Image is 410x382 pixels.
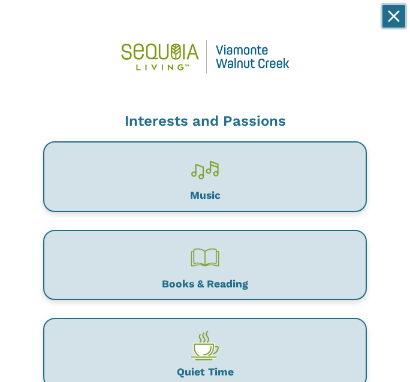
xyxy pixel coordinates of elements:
div: Quiet Time [177,367,234,378]
div: Books & Reading [162,279,248,290]
img: 7bf70a1c-fd26-438f-9489-48eedf3402a0.png [105,31,305,83]
img: ad781cdd-c8ab-4f04-9dd4-3d1d95a680c3.png [188,329,222,362]
img: 30642385-58f3-4bf5-9510-5ba55f74e5ac.png [188,152,222,186]
div: Interests and Passions [43,110,367,132]
div: Music [190,190,221,201]
img: ec00d2d1-edf0-4d78-ae8a-eb71369c5703.png [188,241,222,274]
button: Close [382,5,405,28]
